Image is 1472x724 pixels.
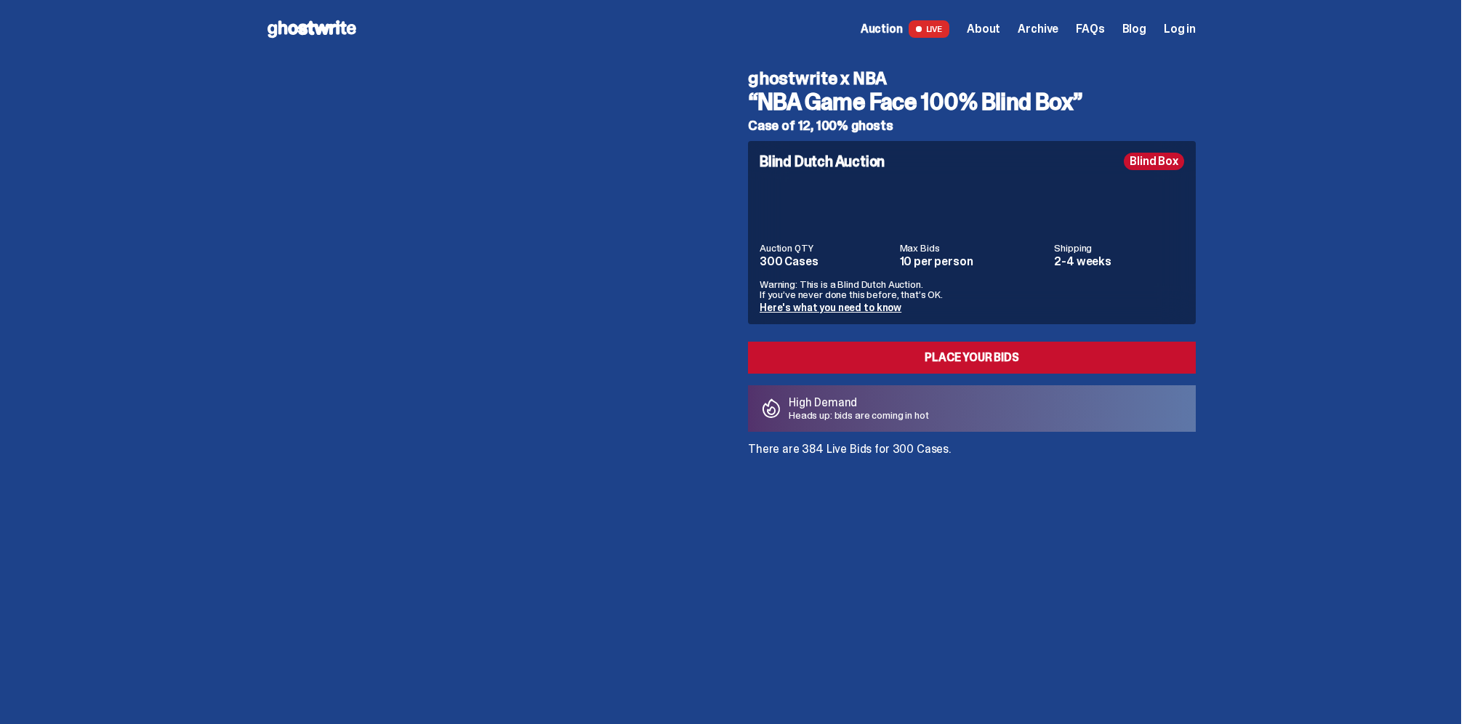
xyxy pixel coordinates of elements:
span: LIVE [909,20,950,38]
a: FAQs [1076,23,1104,35]
dd: 300 Cases [760,256,891,268]
h3: “NBA Game Face 100% Blind Box” [748,90,1196,113]
p: Heads up: bids are coming in hot [789,410,929,420]
a: Log in [1164,23,1196,35]
a: Blog [1122,23,1146,35]
dt: Max Bids [900,243,1046,253]
p: High Demand [789,397,929,409]
a: Place your Bids [748,342,1196,374]
h4: Blind Dutch Auction [760,154,885,169]
p: There are 384 Live Bids for 300 Cases. [748,443,1196,455]
div: Blind Box [1124,153,1184,170]
h5: Case of 12, 100% ghosts [748,119,1196,132]
dt: Auction QTY [760,243,891,253]
dt: Shipping [1054,243,1184,253]
a: About [967,23,1000,35]
a: Archive [1018,23,1058,35]
a: Here's what you need to know [760,301,901,314]
h4: ghostwrite x NBA [748,70,1196,87]
span: Auction [861,23,903,35]
dd: 10 per person [900,256,1046,268]
p: Warning: This is a Blind Dutch Auction. If you’ve never done this before, that’s OK. [760,279,1184,299]
dd: 2-4 weeks [1054,256,1184,268]
a: Auction LIVE [861,20,949,38]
